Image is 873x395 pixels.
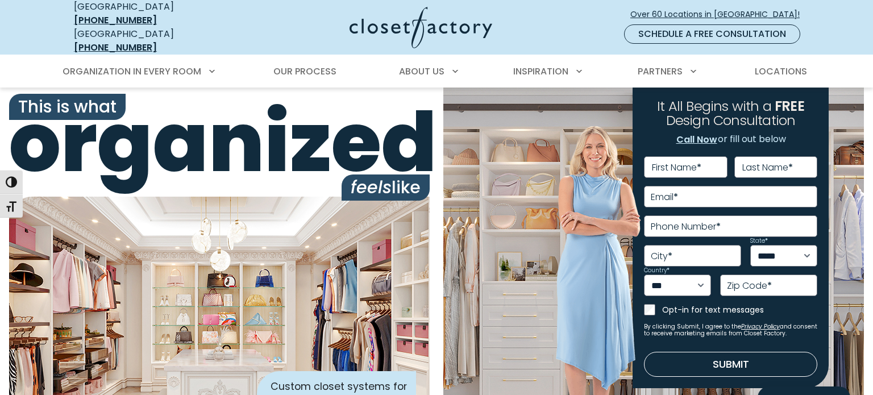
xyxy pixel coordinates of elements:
[644,352,817,377] button: Submit
[630,5,809,24] a: Over 60 Locations in [GEOGRAPHIC_DATA]!
[666,111,796,130] span: Design Consultation
[750,238,768,244] label: State
[651,252,672,261] label: City
[399,65,444,78] span: About Us
[741,322,780,331] a: Privacy Policy
[676,132,718,147] a: Call Now
[644,268,670,273] label: Country
[638,65,683,78] span: Partners
[624,24,800,44] a: Schedule a Free Consultation
[74,41,157,54] a: [PHONE_NUMBER]
[74,14,157,27] a: [PHONE_NUMBER]
[651,222,721,231] label: Phone Number
[74,27,239,55] div: [GEOGRAPHIC_DATA]
[727,281,772,290] label: Zip Code
[350,7,492,48] img: Closet Factory Logo
[775,97,804,115] span: FREE
[351,175,392,199] i: feels
[55,56,818,88] nav: Primary Menu
[644,323,817,337] small: By clicking Submit, I agree to the and consent to receive marketing emails from Closet Factory.
[63,65,201,78] span: Organization in Every Room
[9,102,430,184] span: organized
[676,132,786,147] p: or fill out below
[755,65,807,78] span: Locations
[662,304,817,315] label: Opt-in for text messages
[652,163,701,172] label: First Name
[273,65,336,78] span: Our Process
[630,9,809,20] span: Over 60 Locations in [GEOGRAPHIC_DATA]!
[657,97,771,115] span: It All Begins with a
[651,193,678,202] label: Email
[513,65,568,78] span: Inspiration
[742,163,793,172] label: Last Name
[342,174,430,201] span: like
